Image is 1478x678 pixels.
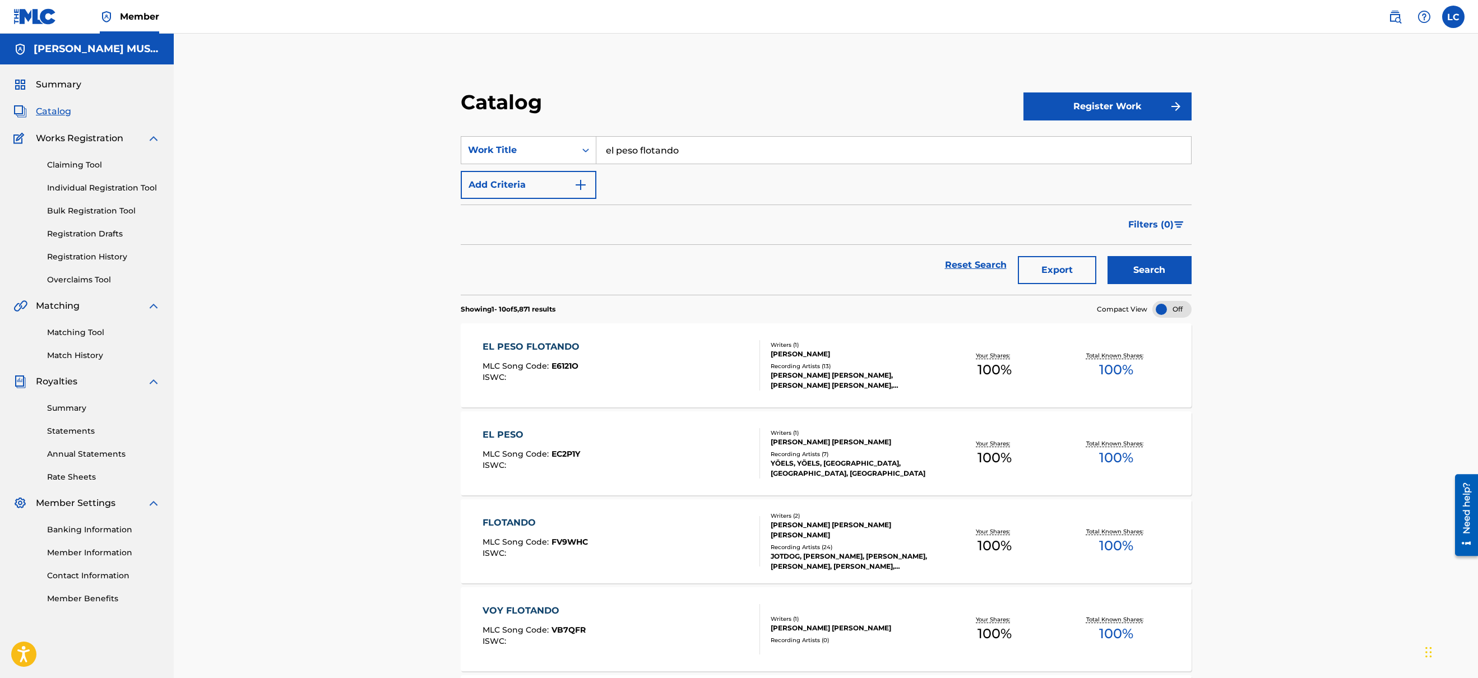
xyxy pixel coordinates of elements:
[1447,470,1478,560] iframe: Resource Center
[771,520,934,540] div: [PERSON_NAME] [PERSON_NAME] [PERSON_NAME]
[552,537,588,547] span: FV9WHC
[1122,211,1192,239] button: Filters (0)
[552,449,580,459] span: EC2P1Y
[977,624,1012,644] span: 100 %
[771,551,934,572] div: JOTDOG, [PERSON_NAME], [PERSON_NAME], [PERSON_NAME], [PERSON_NAME], [PERSON_NAME]
[468,143,569,157] div: Work Title
[147,299,160,313] img: expand
[47,524,160,536] a: Banking Information
[1384,6,1406,28] a: Public Search
[483,449,552,459] span: MLC Song Code :
[771,543,934,551] div: Recording Artists ( 24 )
[36,375,77,388] span: Royalties
[771,615,934,623] div: Writers ( 1 )
[13,8,57,25] img: MLC Logo
[483,604,586,617] div: VOY FLOTANDO
[13,78,81,91] a: SummarySummary
[771,623,934,633] div: [PERSON_NAME] [PERSON_NAME]
[461,411,1192,495] a: EL PESOMLC Song Code:EC2P1YISWC:Writers (1)[PERSON_NAME] [PERSON_NAME]Recording Artists (7)YÖELS,...
[34,43,160,55] h5: MAXIMO AGUIRRE MUSIC PUBLISHING, INC.
[1086,439,1146,448] p: Total Known Shares:
[483,428,580,442] div: EL PESO
[483,361,552,371] span: MLC Song Code :
[461,323,1192,407] a: EL PESO FLOTANDOMLC Song Code:E6121OISWC:Writers (1)[PERSON_NAME]Recording Artists (13)[PERSON_NA...
[1108,256,1192,284] button: Search
[939,253,1012,277] a: Reset Search
[13,375,27,388] img: Royalties
[461,90,548,115] h2: Catalog
[1417,10,1431,24] img: help
[1099,448,1133,468] span: 100 %
[977,536,1012,556] span: 100 %
[574,178,587,192] img: 9d2ae6d4665cec9f34b9.svg
[1413,6,1435,28] div: Help
[771,341,934,349] div: Writers ( 1 )
[976,439,1013,448] p: Your Shares:
[47,402,160,414] a: Summary
[147,375,160,388] img: expand
[1128,218,1174,231] span: Filters ( 0 )
[483,537,552,547] span: MLC Song Code :
[1425,635,1432,669] div: Drag
[36,78,81,91] span: Summary
[1097,304,1147,314] span: Compact View
[483,548,509,558] span: ISWC :
[771,512,934,520] div: Writers ( 2 )
[771,450,934,458] div: Recording Artists ( 7 )
[552,361,578,371] span: E6121O
[771,370,934,391] div: [PERSON_NAME] [PERSON_NAME], [PERSON_NAME] [PERSON_NAME], [PERSON_NAME] [PERSON_NAME], [PERSON_NA...
[1086,615,1146,624] p: Total Known Shares:
[771,437,934,447] div: [PERSON_NAME] [PERSON_NAME]
[461,499,1192,583] a: FLOTANDOMLC Song Code:FV9WHCISWC:Writers (2)[PERSON_NAME] [PERSON_NAME] [PERSON_NAME]Recording Ar...
[1174,221,1184,228] img: filter
[1086,351,1146,360] p: Total Known Shares:
[483,625,552,635] span: MLC Song Code :
[120,10,159,23] span: Member
[976,351,1013,360] p: Your Shares:
[47,350,160,361] a: Match History
[47,593,160,605] a: Member Benefits
[13,78,27,91] img: Summary
[36,496,115,510] span: Member Settings
[461,304,555,314] p: Showing 1 - 10 of 5,871 results
[36,105,71,118] span: Catalog
[13,105,27,118] img: Catalog
[1086,527,1146,536] p: Total Known Shares:
[100,10,113,24] img: Top Rightsholder
[771,636,934,644] div: Recording Artists ( 0 )
[13,299,27,313] img: Matching
[47,327,160,338] a: Matching Tool
[483,460,509,470] span: ISWC :
[461,136,1192,295] form: Search Form
[483,340,585,354] div: EL PESO FLOTANDO
[1099,624,1133,644] span: 100 %
[47,547,160,559] a: Member Information
[47,448,160,460] a: Annual Statements
[771,349,934,359] div: [PERSON_NAME]
[147,132,160,145] img: expand
[1023,92,1192,120] button: Register Work
[977,448,1012,468] span: 100 %
[47,570,160,582] a: Contact Information
[13,132,28,145] img: Works Registration
[1099,536,1133,556] span: 100 %
[47,228,160,240] a: Registration Drafts
[771,362,934,370] div: Recording Artists ( 13 )
[1099,360,1133,380] span: 100 %
[771,429,934,437] div: Writers ( 1 )
[13,105,71,118] a: CatalogCatalog
[1422,624,1478,678] iframe: Chat Widget
[147,496,160,510] img: expand
[47,471,160,483] a: Rate Sheets
[47,251,160,263] a: Registration History
[483,372,509,382] span: ISWC :
[47,425,160,437] a: Statements
[976,615,1013,624] p: Your Shares:
[13,43,27,56] img: Accounts
[1388,10,1402,24] img: search
[1169,100,1183,113] img: f7272a7cc735f4ea7f67.svg
[13,496,27,510] img: Member Settings
[36,299,80,313] span: Matching
[977,360,1012,380] span: 100 %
